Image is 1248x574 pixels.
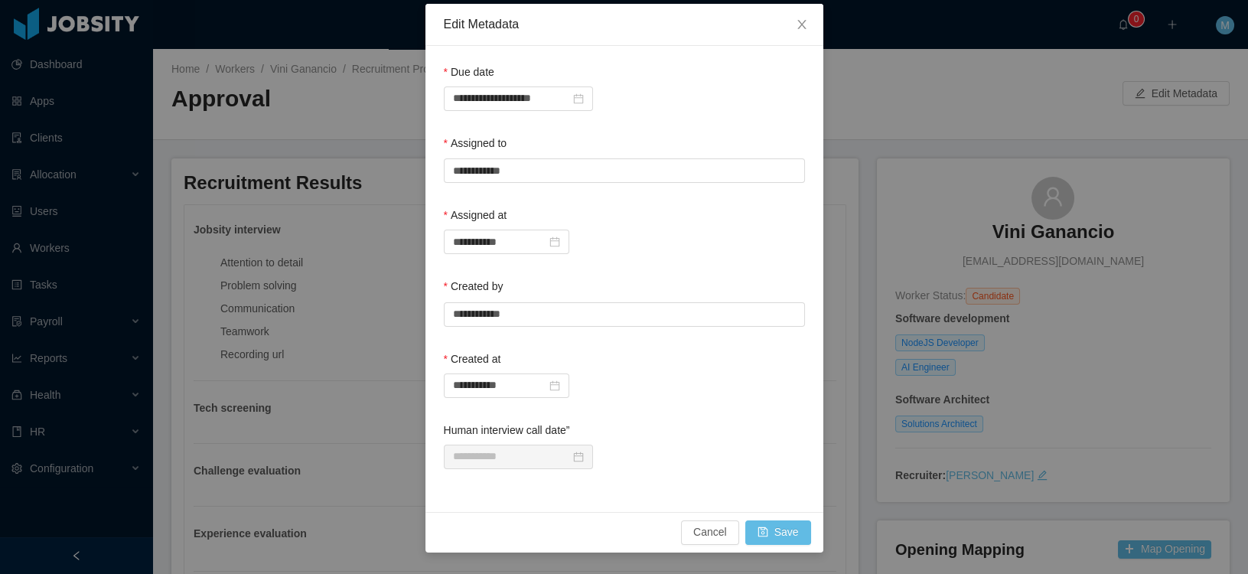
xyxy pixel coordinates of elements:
label: Assigned to [444,137,507,149]
label: Created by [444,280,503,292]
div: Edit Metadata [444,16,805,33]
label: Human interview call date” [444,424,570,436]
i: icon: calendar [573,452,584,462]
i: icon: calendar [549,380,560,391]
i: icon: calendar [549,236,560,247]
label: Assigned at [444,209,507,221]
i: icon: calendar [573,93,584,104]
i: icon: close [796,18,808,31]
label: Due date [444,66,494,78]
button: Cancel [681,520,739,545]
button: icon: saveSave [745,520,811,545]
label: Created at [444,353,501,365]
button: Close [780,4,823,47]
